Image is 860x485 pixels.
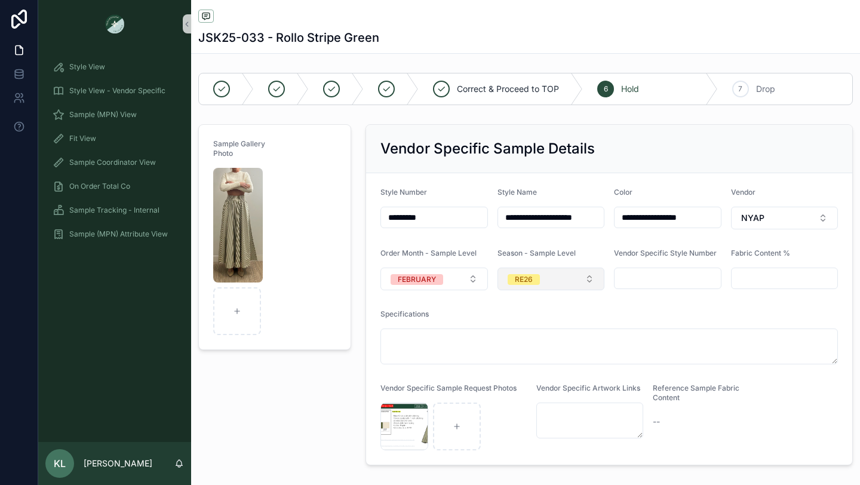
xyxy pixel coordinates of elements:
span: -- [653,416,660,428]
a: Style View - Vendor Specific [45,80,184,102]
button: Select Button [380,268,488,290]
span: Hold [621,83,639,95]
span: Season - Sample Level [497,248,576,257]
div: scrollable content [38,48,191,260]
span: Drop [756,83,775,95]
span: NYAP [741,212,764,224]
span: Sample Coordinator View [69,158,156,167]
span: Fit View [69,134,96,143]
span: Vendor Specific Artwork Links [536,383,640,392]
a: Sample Tracking - Internal [45,199,184,221]
button: Select Button [731,207,838,229]
button: Select Button [497,268,605,290]
span: Style View - Vendor Specific [69,86,165,96]
span: 6 [604,84,608,94]
a: Style View [45,56,184,78]
span: Style Number [380,188,427,197]
span: Reference Sample Fabric Content [653,383,739,402]
span: Order Month - Sample Level [380,248,477,257]
img: App logo [105,14,124,33]
a: Sample (MPN) View [45,104,184,125]
a: Sample Coordinator View [45,152,184,173]
span: Sample Gallery Photo [213,139,265,158]
p: [PERSON_NAME] [84,458,152,469]
span: Color [614,188,632,197]
span: Correct & Proceed to TOP [457,83,559,95]
span: Specifications [380,309,429,318]
h2: Vendor Specific Sample Details [380,139,595,158]
img: Screenshot-2025-07-30-at-11.29.36-AM.png [213,168,263,283]
span: Sample (MPN) Attribute View [69,229,168,239]
a: Sample (MPN) Attribute View [45,223,184,245]
span: Vendor [731,188,755,197]
span: KL [54,456,66,471]
span: 7 [738,84,742,94]
span: On Order Total Co [69,182,130,191]
span: Sample (MPN) View [69,110,137,119]
span: Style Name [497,188,537,197]
span: Style View [69,62,105,72]
span: Fabric Content % [731,248,790,257]
div: FEBRUARY [398,274,436,285]
div: RE26 [515,274,533,285]
span: Vendor Specific Style Number [614,248,717,257]
span: Sample Tracking - Internal [69,205,159,215]
a: On Order Total Co [45,176,184,197]
h1: JSK25-033 - Rollo Stripe Green [198,29,379,46]
span: Vendor Specific Sample Request Photos [380,383,517,392]
a: Fit View [45,128,184,149]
